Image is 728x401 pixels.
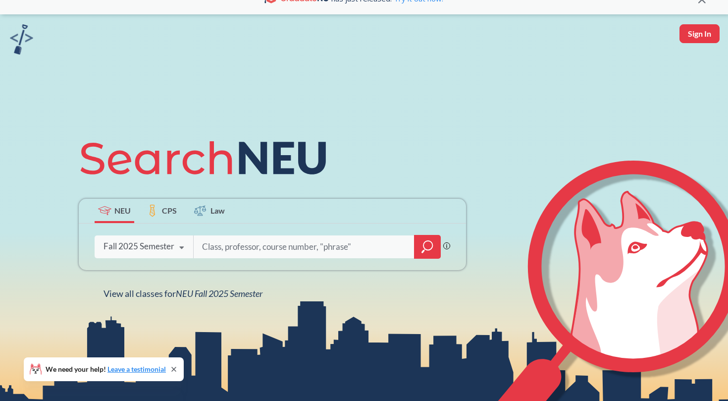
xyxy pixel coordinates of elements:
[421,240,433,254] svg: magnifying glass
[210,205,225,216] span: Law
[176,288,262,299] span: NEU Fall 2025 Semester
[46,366,166,373] span: We need your help!
[104,241,174,252] div: Fall 2025 Semester
[104,288,262,299] span: View all classes for
[114,205,131,216] span: NEU
[10,24,33,57] a: sandbox logo
[10,24,33,55] img: sandbox logo
[201,236,407,257] input: Class, professor, course number, "phrase"
[107,365,166,373] a: Leave a testimonial
[162,205,177,216] span: CPS
[679,24,720,43] button: Sign In
[414,235,441,259] div: magnifying glass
